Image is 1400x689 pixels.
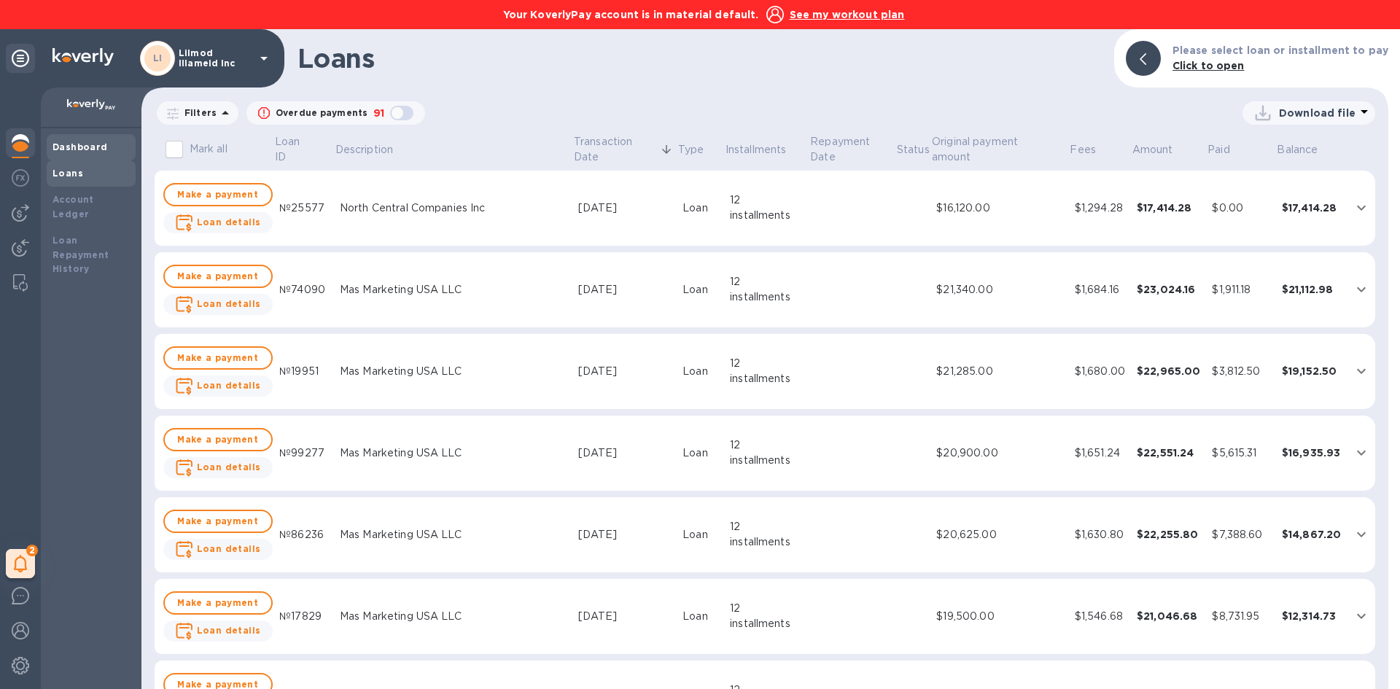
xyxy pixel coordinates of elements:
p: Lilmod Illameid Inc [179,48,252,69]
div: 12 installments [730,356,803,386]
div: Mas Marketing USA LLC [340,527,567,542]
button: Make a payment [163,510,273,533]
span: Make a payment [176,513,260,530]
div: №17829 [279,609,328,624]
div: Loan [682,282,718,297]
span: 2 [26,545,38,556]
div: $21,112.98 [1282,282,1344,297]
button: expand row [1350,442,1372,464]
div: 12 installments [730,601,803,631]
button: Loan details [163,457,273,478]
button: expand row [1350,523,1372,545]
div: $22,551.24 [1137,445,1201,460]
p: Mark all [190,141,227,157]
b: Loan details [197,625,261,636]
span: Type [678,142,723,157]
div: $1,630.80 [1075,527,1125,542]
button: Loan details [163,294,273,315]
span: Paid [1207,142,1249,157]
div: $1,294.28 [1075,201,1125,216]
button: Make a payment [163,591,273,615]
div: $21,340.00 [936,282,1062,297]
img: Foreign exchange [12,169,29,187]
div: Loan [682,364,718,379]
p: Download file [1279,106,1356,120]
div: $21,285.00 [936,364,1062,379]
span: Original payment amount [932,134,1067,165]
button: Loan details [163,539,273,560]
div: $20,625.00 [936,527,1062,542]
p: Repayment Date [810,134,894,165]
div: [DATE] [578,527,671,542]
p: Status [897,142,930,157]
p: Transaction Date [574,134,657,165]
button: Make a payment [163,346,273,370]
b: Loan details [197,298,261,309]
span: Fees [1070,142,1115,157]
button: expand row [1350,197,1372,219]
div: $3,812.50 [1212,364,1269,379]
span: Make a payment [176,268,260,285]
div: $22,255.80 [1137,527,1201,542]
button: expand row [1350,360,1372,382]
span: Loan ID [275,134,332,165]
div: [DATE] [578,201,671,216]
div: Mas Marketing USA LLC [340,364,567,379]
div: [DATE] [578,364,671,379]
button: expand row [1350,605,1372,627]
button: expand row [1350,279,1372,300]
div: $1,911.18 [1212,282,1269,297]
p: Original payment amount [932,134,1049,165]
p: Amount [1132,142,1173,157]
div: [DATE] [578,282,671,297]
div: $16,935.93 [1282,445,1344,460]
div: $1,546.68 [1075,609,1125,624]
h1: Loans [297,43,1102,74]
div: 12 installments [730,437,803,468]
p: Filters [179,106,217,119]
div: North Central Companies Inc [340,201,567,216]
div: $23,024.16 [1137,282,1201,297]
button: Loan details [163,620,273,642]
u: See my workout plan [790,9,905,20]
div: Loan [682,609,718,624]
span: Installments [726,142,806,157]
div: №25577 [279,201,328,216]
div: $17,414.28 [1137,201,1201,215]
b: Account Ledger [52,194,94,219]
p: Overdue payments [276,106,367,120]
b: Loan details [197,380,261,391]
div: $1,680.00 [1075,364,1125,379]
button: Make a payment [163,428,273,451]
p: Paid [1207,142,1230,157]
b: Loan details [197,543,261,554]
div: №74090 [279,282,328,297]
p: Fees [1070,142,1096,157]
div: $16,120.00 [936,201,1062,216]
div: $1,651.24 [1075,445,1125,461]
div: $17,414.28 [1282,201,1344,215]
div: $22,965.00 [1137,364,1201,378]
span: Transaction Date [574,134,676,165]
div: $19,152.50 [1282,364,1344,378]
div: $7,388.60 [1212,527,1269,542]
span: Balance [1277,142,1337,157]
b: LI [153,52,163,63]
div: $8,731.95 [1212,609,1269,624]
b: Please select loan or installment to pay [1172,44,1388,56]
b: Your KoverlyPay account is in material default. [503,9,759,20]
div: $20,900.00 [936,445,1062,461]
div: Loan [682,445,718,461]
div: $5,615.31 [1212,445,1269,461]
div: Mas Marketing USA LLC [340,282,567,297]
b: Loan details [197,217,261,227]
div: 12 installments [730,192,803,223]
span: Description [335,142,412,157]
div: №86236 [279,527,328,542]
div: $14,867.20 [1282,527,1344,542]
button: Overdue payments91 [246,101,425,125]
div: Loan [682,201,718,216]
p: Installments [726,142,787,157]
